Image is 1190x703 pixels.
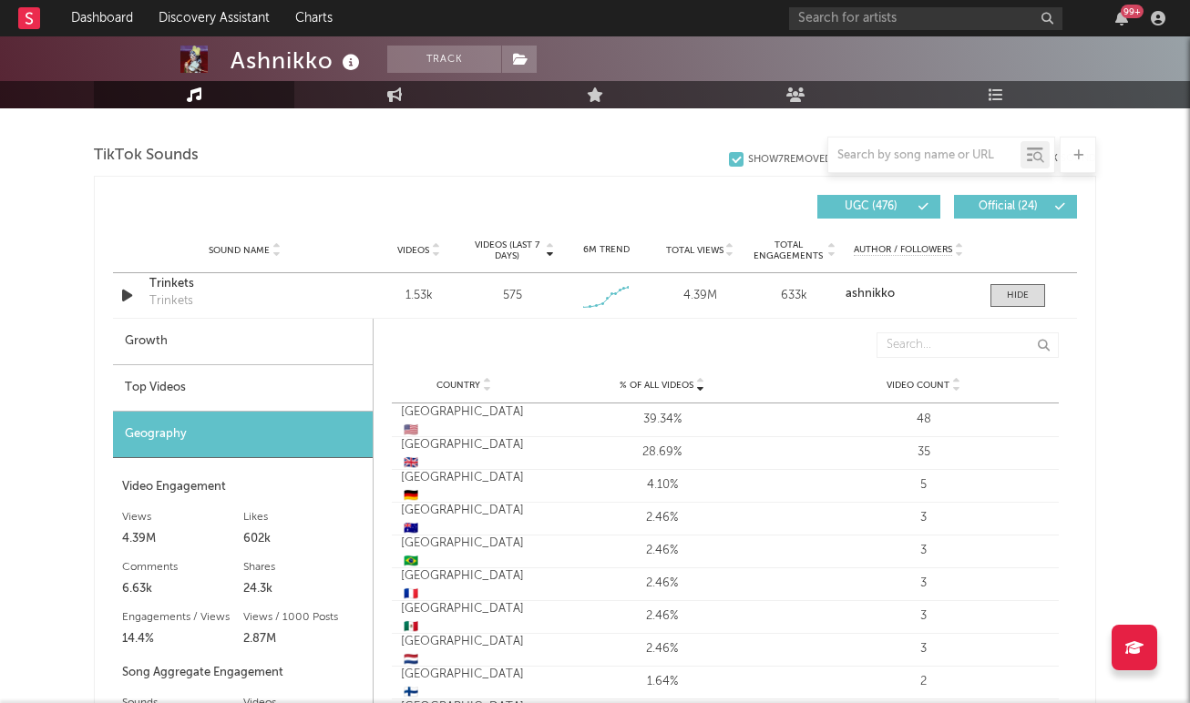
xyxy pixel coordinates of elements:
[404,457,418,469] span: 🇬🇧
[243,556,364,578] div: Shares
[387,46,501,73] button: Track
[404,654,418,666] span: 🇳🇱
[797,476,1050,494] div: 5
[401,535,527,570] div: [GEOGRAPHIC_DATA]
[536,575,788,593] div: 2.46%
[536,673,788,691] div: 1.64%
[404,490,418,502] span: 🇩🇪
[122,578,243,600] div: 6.63k
[536,607,788,626] div: 2.46%
[401,666,527,701] div: [GEOGRAPHIC_DATA]
[149,292,193,311] div: Trinkets
[404,424,418,436] span: 🇺🇸
[966,201,1050,212] span: Official ( 24 )
[243,628,364,650] div: 2.87M
[536,542,788,560] div: 2.46%
[666,245,723,256] span: Total Views
[122,528,243,550] div: 4.39M
[376,287,461,305] div: 1.53k
[797,411,1050,429] div: 48
[401,436,527,472] div: [GEOGRAPHIC_DATA]
[797,607,1050,626] div: 3
[243,578,364,600] div: 24.3k
[846,288,895,300] strong: ashnikko
[436,380,480,391] span: Country
[113,412,373,458] div: Geography
[122,476,364,498] div: Video Engagement
[620,380,693,391] span: % of all Videos
[401,469,527,504] div: [GEOGRAPHIC_DATA]
[113,365,373,412] div: Top Videos
[887,380,949,391] span: Video Count
[404,687,418,698] span: 🇫🇮
[243,506,364,528] div: Likes
[797,509,1050,527] div: 3
[752,239,826,261] span: Total Engagements
[817,195,940,219] button: UGC(476)
[828,148,1021,163] input: Search by song name or URL
[397,245,429,256] span: Videos
[404,621,418,633] span: 🇲🇽
[536,411,788,429] div: 39.34%
[536,509,788,527] div: 2.46%
[401,600,527,636] div: [GEOGRAPHIC_DATA]
[789,7,1062,30] input: Search for artists
[1121,5,1144,18] div: 99 +
[209,245,270,256] span: Sound Name
[797,575,1050,593] div: 3
[122,606,243,628] div: Engagements / Views
[401,502,527,537] div: [GEOGRAPHIC_DATA]
[243,606,364,628] div: Views / 1000 Posts
[113,319,373,365] div: Growth
[243,528,364,550] div: 602k
[854,244,952,256] span: Author / Followers
[401,567,527,603] div: [GEOGRAPHIC_DATA]
[797,673,1050,691] div: 2
[658,287,743,305] div: 4.39M
[404,523,418,535] span: 🇦🇺
[231,46,364,76] div: Ashnikko
[470,239,544,261] span: Videos (last 7 days)
[877,332,1059,358] input: Search...
[846,288,972,301] a: ashnikko
[503,287,522,305] div: 575
[401,633,527,668] div: [GEOGRAPHIC_DATA]
[122,628,243,650] div: 14.4%
[797,640,1050,658] div: 3
[404,555,418,567] span: 🇧🇷
[1115,11,1128,25] button: 99+
[122,662,364,684] div: Song Aggregate Engagement
[564,243,649,257] div: 6M Trend
[829,201,913,212] span: UGC ( 476 )
[752,287,836,305] div: 633k
[404,588,418,600] span: 🇫🇷
[797,542,1050,560] div: 3
[536,640,788,658] div: 2.46%
[797,443,1050,462] div: 35
[954,195,1077,219] button: Official(24)
[122,506,243,528] div: Views
[401,403,527,439] div: [GEOGRAPHIC_DATA]
[536,443,788,462] div: 28.69%
[149,275,340,293] a: Trinkets
[122,556,243,578] div: Comments
[536,476,788,494] div: 4.10%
